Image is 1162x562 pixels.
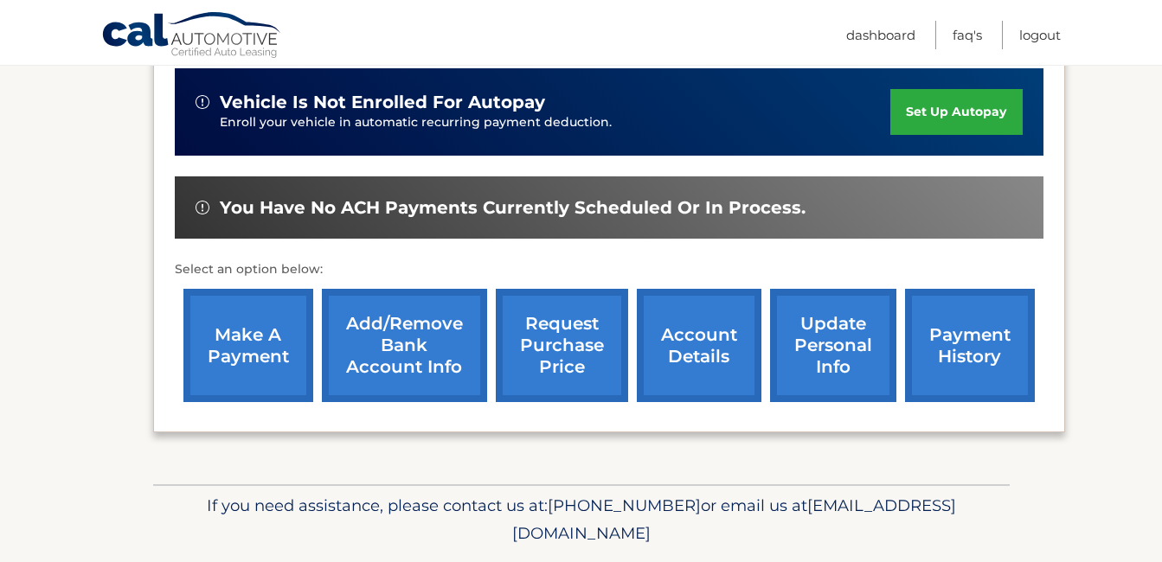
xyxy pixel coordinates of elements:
[164,492,998,547] p: If you need assistance, please contact us at: or email us at
[770,289,896,402] a: update personal info
[953,21,982,49] a: FAQ's
[512,495,956,543] span: [EMAIL_ADDRESS][DOMAIN_NAME]
[175,259,1043,280] p: Select an option below:
[905,289,1035,402] a: payment history
[183,289,313,402] a: make a payment
[1019,21,1061,49] a: Logout
[101,11,283,61] a: Cal Automotive
[846,21,915,49] a: Dashboard
[496,289,628,402] a: request purchase price
[196,201,209,214] img: alert-white.svg
[220,197,806,219] span: You have no ACH payments currently scheduled or in process.
[890,89,1022,135] a: set up autopay
[637,289,761,402] a: account details
[220,92,545,113] span: vehicle is not enrolled for autopay
[196,95,209,109] img: alert-white.svg
[548,495,701,515] span: [PHONE_NUMBER]
[322,289,487,402] a: Add/Remove bank account info
[220,113,891,132] p: Enroll your vehicle in automatic recurring payment deduction.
